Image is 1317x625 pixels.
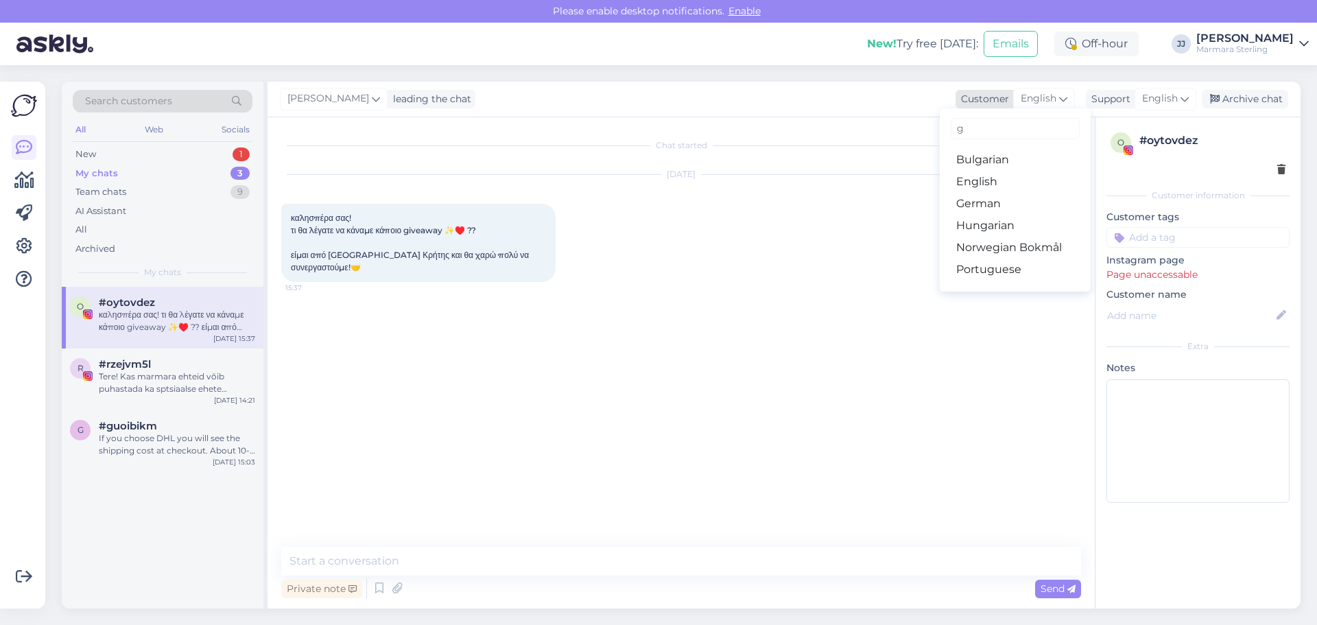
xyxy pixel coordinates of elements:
[867,36,978,52] div: Try free [DATE]:
[1107,308,1274,323] input: Add name
[285,283,337,293] span: 15:37
[1106,210,1290,224] p: Customer tags
[281,168,1081,180] div: [DATE]
[99,358,151,370] span: #rzejvm5l
[230,167,250,180] div: 3
[291,213,531,272] span: καλησπέρα σας! τι θα λέγατε να κάναμε κάποιο giveaway ✨️♥️ ?? είμαι από [GEOGRAPHIC_DATA] Κρήτης ...
[1142,91,1178,106] span: English
[75,204,126,218] div: AI Assistant
[281,139,1081,152] div: Chat started
[867,37,897,50] b: New!
[78,425,84,435] span: g
[1106,361,1290,375] p: Notes
[75,148,96,161] div: New
[142,121,166,139] div: Web
[73,121,88,139] div: All
[1202,90,1288,108] div: Archive chat
[233,148,250,161] div: 1
[287,91,369,106] span: [PERSON_NAME]
[75,242,115,256] div: Archived
[940,259,1091,281] a: Portuguese
[99,370,255,395] div: Tere! Kas marmara ehteid võib puhastada ka sptsiaalse ehete puhastusvahendiga? :)
[1021,91,1056,106] span: English
[1106,340,1290,353] div: Extra
[11,93,37,119] img: Askly Logo
[75,223,87,237] div: All
[281,580,362,598] div: Private note
[75,167,118,180] div: My chats
[984,31,1038,57] button: Emails
[85,94,172,108] span: Search customers
[1106,189,1290,202] div: Customer information
[99,432,255,457] div: If you choose DHL you will see the shipping cost at checkout. About 10-15 eur. If you choose stan...
[1106,268,1290,282] p: Page unaccessable
[1172,34,1191,54] div: JJ
[214,395,255,405] div: [DATE] 14:21
[99,309,255,333] div: καλησπέρα σας! τι θα λέγατε να κάναμε κάποιο giveaway ✨️♥️ ?? είμαι από [GEOGRAPHIC_DATA] Κρήτης ...
[388,92,471,106] div: leading the chat
[230,185,250,199] div: 9
[951,118,1080,139] input: Type to filter...
[75,185,126,199] div: Team chats
[78,363,84,373] span: r
[940,149,1091,171] a: Bulgarian
[940,171,1091,193] a: English
[940,193,1091,215] a: German
[1054,32,1139,56] div: Off-hour
[219,121,252,139] div: Socials
[1139,132,1285,149] div: # oytovdez
[213,457,255,467] div: [DATE] 15:03
[144,266,181,279] span: My chats
[1106,227,1290,248] input: Add a tag
[1106,287,1290,302] p: Customer name
[1106,253,1290,268] p: Instagram page
[940,215,1091,237] a: Hungarian
[724,5,765,17] span: Enable
[213,333,255,344] div: [DATE] 15:37
[1117,137,1124,148] span: o
[1196,33,1294,44] div: [PERSON_NAME]
[99,296,155,309] span: #oytovdez
[99,420,157,432] span: #guoibikm
[956,92,1009,106] div: Customer
[1196,33,1309,55] a: [PERSON_NAME]Marmara Sterling
[940,237,1091,259] a: Norwegian Bokmål
[1041,582,1076,595] span: Send
[1196,44,1294,55] div: Marmara Sterling
[1086,92,1130,106] div: Support
[77,301,84,311] span: o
